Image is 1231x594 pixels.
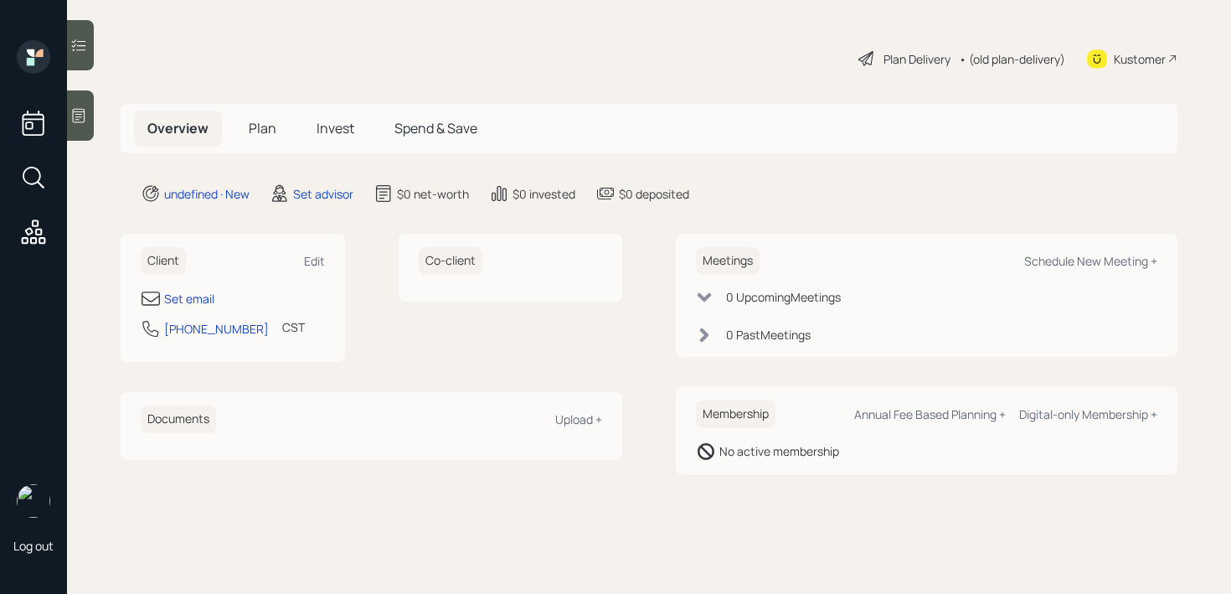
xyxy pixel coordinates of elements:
div: Schedule New Meeting + [1024,253,1157,269]
div: Upload + [555,411,602,427]
div: undefined · New [164,185,250,203]
div: Kustomer [1114,50,1166,68]
div: Plan Delivery [883,50,950,68]
span: Overview [147,119,209,137]
div: CST [282,318,305,336]
div: Set advisor [293,185,353,203]
div: 0 Past Meeting s [726,326,811,343]
div: [PHONE_NUMBER] [164,320,269,338]
div: $0 net-worth [397,185,469,203]
span: Plan [249,119,276,137]
div: • (old plan-delivery) [959,50,1065,68]
div: Log out [13,538,54,554]
div: Set email [164,290,214,307]
div: Edit [304,253,325,269]
h6: Meetings [696,247,760,275]
h6: Co-client [419,247,482,275]
span: Invest [317,119,354,137]
h6: Documents [141,405,216,433]
div: $0 deposited [619,185,689,203]
div: No active membership [719,442,839,460]
h6: Client [141,247,186,275]
div: $0 invested [512,185,575,203]
img: retirable_logo.png [17,484,50,518]
div: Annual Fee Based Planning + [854,406,1006,422]
span: Spend & Save [394,119,477,137]
h6: Membership [696,400,775,428]
div: 0 Upcoming Meeting s [726,288,841,306]
div: Digital-only Membership + [1019,406,1157,422]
